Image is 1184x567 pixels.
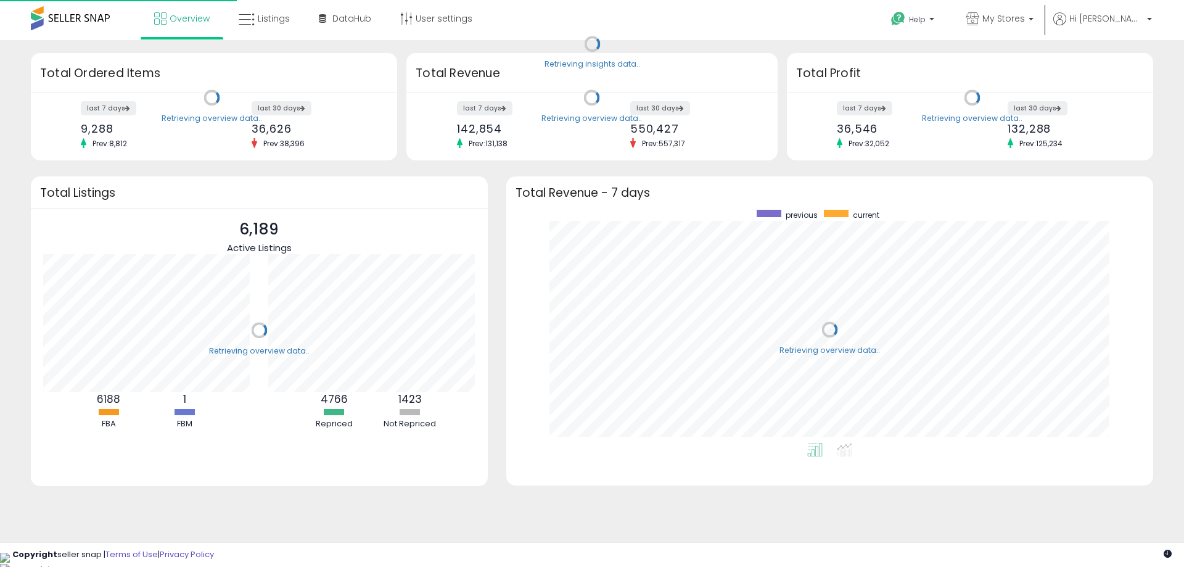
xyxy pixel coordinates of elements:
span: Listings [258,12,290,25]
div: Retrieving overview data.. [162,113,262,124]
span: Overview [170,12,210,25]
a: Help [881,2,947,40]
span: My Stores [982,12,1025,25]
span: Hi [PERSON_NAME] [1069,12,1143,25]
span: DataHub [332,12,371,25]
a: Hi [PERSON_NAME] [1053,12,1152,40]
i: Get Help [890,11,906,27]
div: Retrieving overview data.. [541,113,642,124]
span: Help [909,14,926,25]
div: Retrieving overview data.. [922,113,1022,124]
div: Retrieving overview data.. [779,345,880,356]
div: Retrieving overview data.. [209,346,310,357]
